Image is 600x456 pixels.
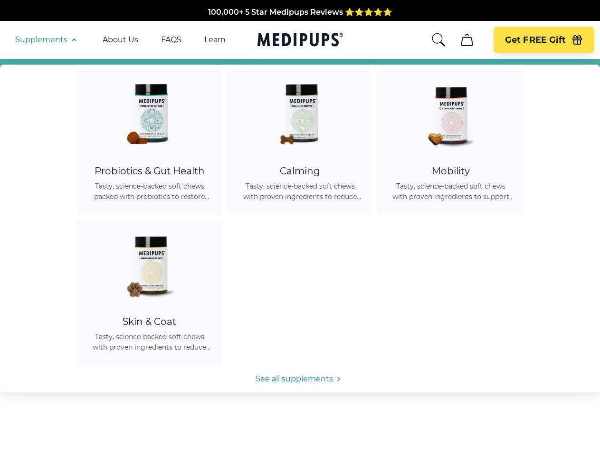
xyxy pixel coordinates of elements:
a: Learn [204,35,226,45]
button: search [431,32,446,47]
span: Get FREE Gift [505,35,566,46]
a: Medipups [257,31,343,50]
a: Probiotic Dog Chews - MedipupsProbiotics & Gut HealthTasty, science-backed soft chews packed with... [77,70,222,215]
a: About Us [103,35,138,45]
img: Calming Dog Chews - Medipups [257,70,343,156]
a: FAQS [161,35,181,45]
a: Joint Care Chews - MedipupsMobilityTasty, science-backed soft chews with proven ingredients to su... [378,70,523,215]
div: Mobility [390,165,512,177]
button: Get FREE Gift [494,27,594,53]
span: Supplements [15,35,67,45]
span: Made In The [GEOGRAPHIC_DATA] from domestic & globally sourced ingredients [142,19,458,28]
span: Tasty, science-backed soft chews with proven ingredients to reduce shedding, promote healthy skin... [88,332,210,352]
span: Tasty, science-backed soft chews with proven ingredients to support joint health, improve mobilit... [390,181,512,202]
span: Tasty, science-backed soft chews with proven ingredients to reduce anxiety, promote relaxation, a... [239,181,361,202]
span: Tasty, science-backed soft chews packed with probiotics to restore gut balance, ease itching, sup... [88,181,210,202]
a: Calming Dog Chews - MedipupsCalmingTasty, science-backed soft chews with proven ingredients to re... [228,70,372,215]
img: Skin & Coat Chews - Medipups [107,221,192,306]
div: Probiotics & Gut Health [88,165,210,177]
span: 100,000+ 5 Star Medipups Reviews ⭐️⭐️⭐️⭐️⭐️ [208,7,392,16]
button: cart [456,28,478,51]
div: Calming [239,165,361,177]
a: Skin & Coat Chews - MedipupsSkin & CoatTasty, science-backed soft chews with proven ingredients t... [77,221,222,366]
button: Supplements [15,34,80,46]
div: Skin & Coat [88,316,210,328]
img: Probiotic Dog Chews - Medipups [107,70,192,156]
img: Joint Care Chews - Medipups [408,70,494,156]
